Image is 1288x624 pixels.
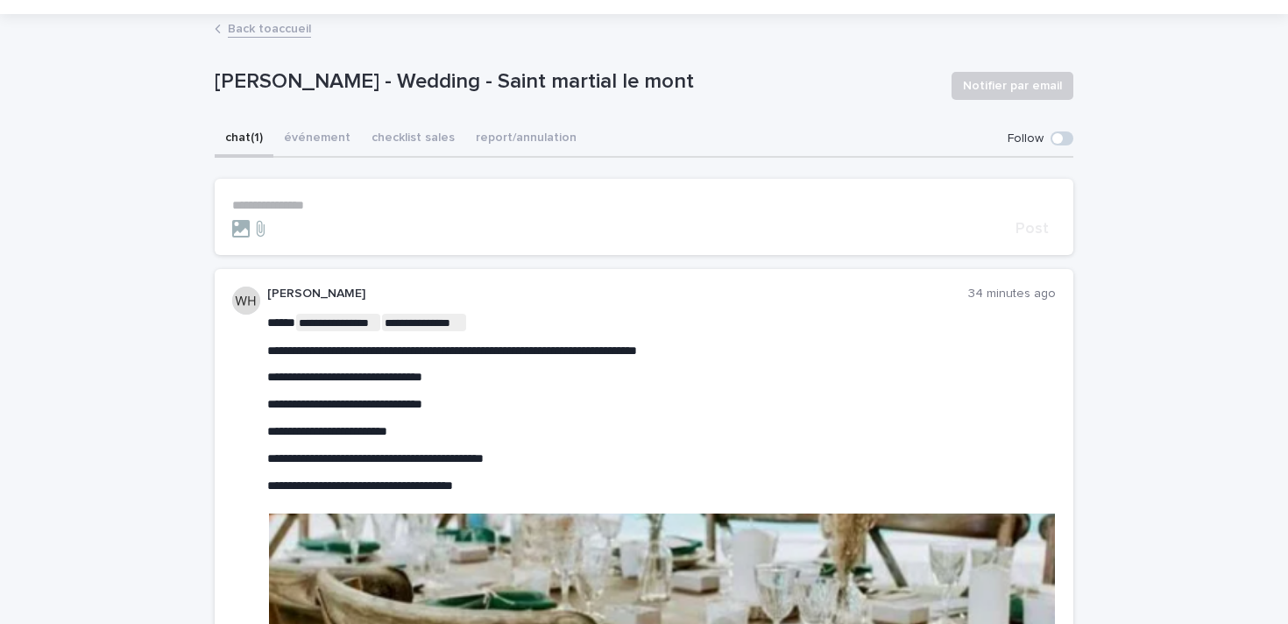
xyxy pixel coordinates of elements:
span: Post [1016,221,1049,237]
p: 34 minutes ago [968,287,1056,301]
button: report/annulation [465,121,587,158]
a: Back toaccueil [228,18,311,38]
button: chat (1) [215,121,273,158]
button: checklist sales [361,121,465,158]
p: Follow [1008,131,1044,146]
button: Notifier par email [952,72,1073,100]
p: [PERSON_NAME] - Wedding - Saint martial le mont [215,69,938,95]
button: événement [273,121,361,158]
button: Post [1008,221,1056,237]
p: [PERSON_NAME] [267,287,968,301]
span: Notifier par email [963,77,1062,95]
